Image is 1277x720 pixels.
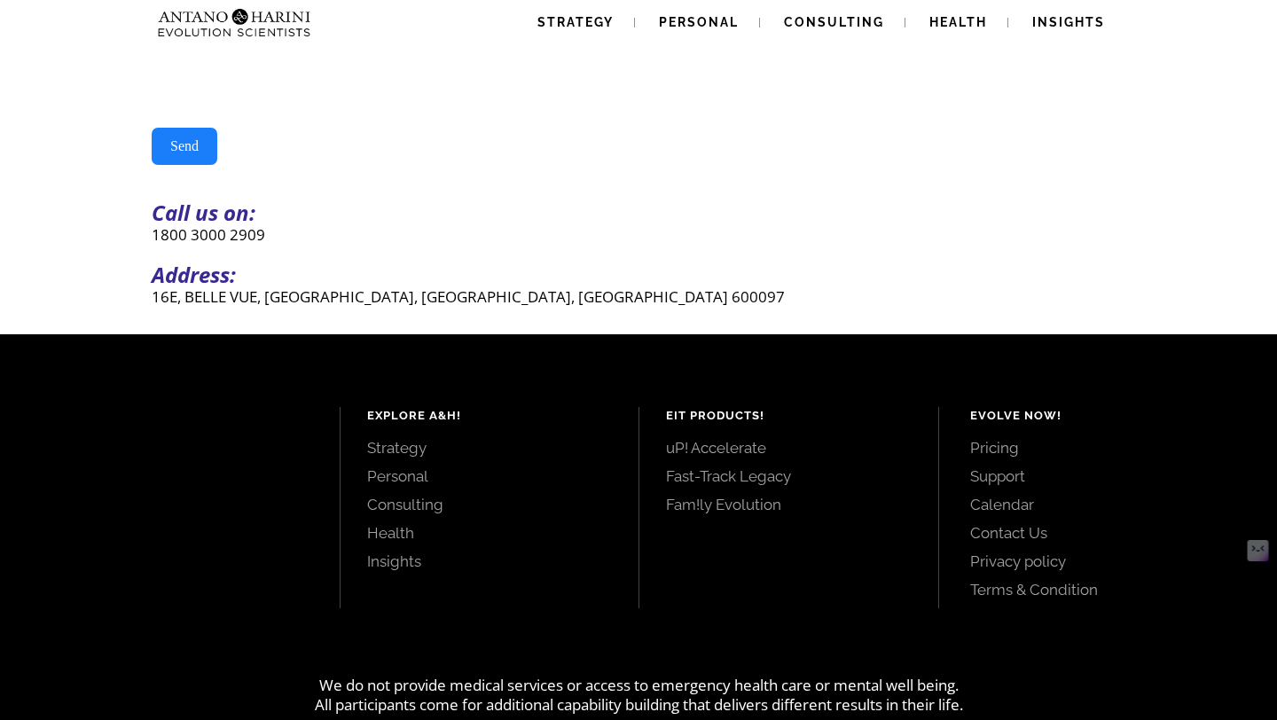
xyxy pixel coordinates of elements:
[970,495,1238,514] a: Calendar
[367,495,613,514] a: Consulting
[666,438,912,458] a: uP! Accelerate
[367,438,613,458] a: Strategy
[929,15,987,29] span: Health
[970,523,1238,543] a: Contact Us
[152,198,255,227] strong: Call us on:
[666,466,912,486] a: Fast-Track Legacy
[666,495,912,514] a: Fam!ly Evolution
[367,552,613,571] a: Insights
[970,407,1238,425] h4: Evolve Now!
[970,552,1238,571] a: Privacy policy
[784,15,884,29] span: Consulting
[970,438,1238,458] a: Pricing
[152,286,1125,307] p: 16E, BELLE VUE, [GEOGRAPHIC_DATA], [GEOGRAPHIC_DATA], [GEOGRAPHIC_DATA] 600097
[152,260,236,289] strong: Address:
[970,580,1238,599] a: Terms & Condition
[152,224,1125,245] p: 1800 3000 2909
[666,407,912,425] h4: EIT Products!
[367,523,613,543] a: Health
[152,41,421,110] iframe: reCAPTCHA
[537,15,614,29] span: Strategy
[970,466,1238,486] a: Support
[152,128,217,165] button: Send
[659,15,739,29] span: Personal
[367,466,613,486] a: Personal
[1032,15,1105,29] span: Insights
[367,407,613,425] h4: Explore A&H!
